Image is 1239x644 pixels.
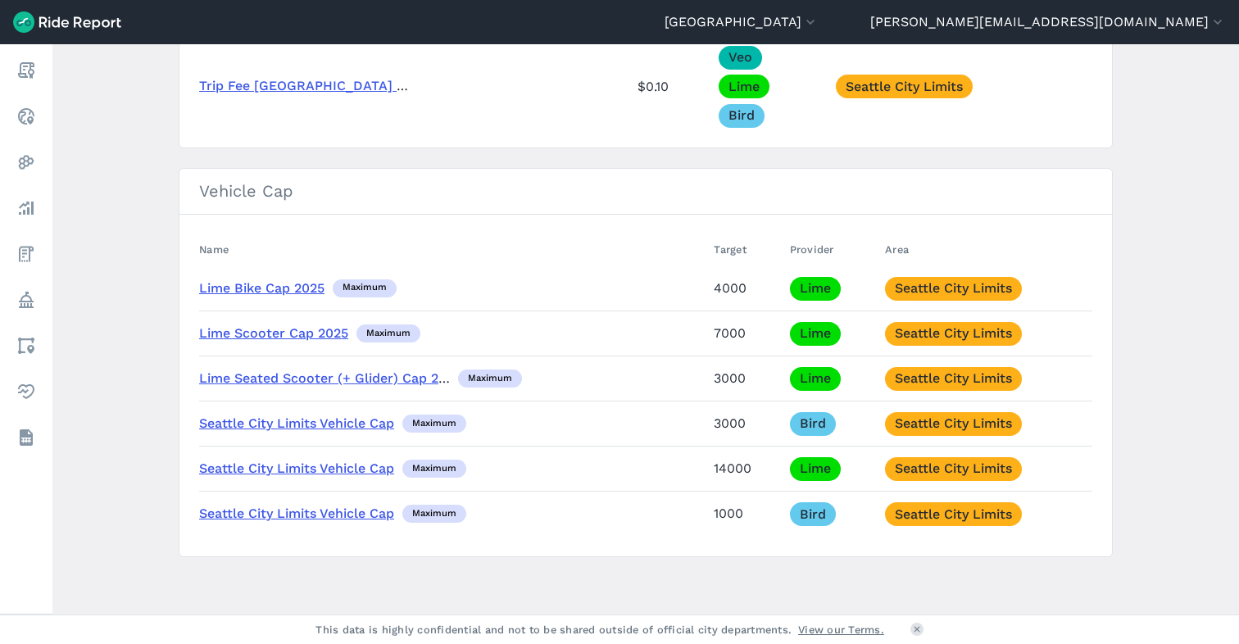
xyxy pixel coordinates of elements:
[790,502,836,526] a: Bird
[707,447,783,492] td: 14000
[885,412,1022,436] a: Seattle City Limits
[13,11,121,33] img: Ride Report
[707,401,783,447] td: 3000
[707,356,783,401] td: 3000
[790,412,836,436] a: Bird
[11,423,41,452] a: Datasets
[199,415,394,431] a: Seattle City Limits Vehicle Cap
[870,12,1226,32] button: [PERSON_NAME][EMAIL_ADDRESS][DOMAIN_NAME]
[790,367,841,391] a: Lime
[179,169,1112,215] h3: Vehicle Cap
[707,492,783,537] td: 1000
[885,367,1022,391] a: Seattle City Limits
[11,102,41,131] a: Realtime
[665,12,819,32] button: [GEOGRAPHIC_DATA]
[11,377,41,406] a: Health
[333,279,397,297] div: maximum
[402,415,466,433] div: maximum
[783,234,878,266] th: Provider
[878,234,1092,266] th: Area
[790,457,841,481] a: Lime
[11,56,41,85] a: Report
[798,622,884,637] a: View our Terms.
[707,311,783,356] td: 7000
[11,285,41,315] a: Policy
[11,193,41,223] a: Analyze
[458,370,522,388] div: maximum
[199,506,394,521] a: Seattle City Limits Vehicle Cap
[885,277,1022,301] a: Seattle City Limits
[199,460,394,476] a: Seattle City Limits Vehicle Cap
[836,75,973,98] a: Seattle City Limits
[199,234,707,266] th: Name
[11,331,41,361] a: Areas
[402,460,466,478] div: maximum
[402,505,466,523] div: maximum
[11,147,41,177] a: Heatmaps
[638,75,706,98] div: $0.10
[356,324,420,342] div: maximum
[199,370,461,386] a: Lime Seated Scooter (+ Glider) Cap 2025
[885,457,1022,481] a: Seattle City Limits
[199,78,428,93] a: Trip Fee [GEOGRAPHIC_DATA] 2024
[719,75,769,98] a: Lime
[199,325,348,341] a: Lime Scooter Cap 2025
[719,46,762,70] a: Veo
[790,322,841,346] a: Lime
[707,234,783,266] th: Target
[707,266,783,311] td: 4000
[885,502,1022,526] a: Seattle City Limits
[790,277,841,301] a: Lime
[719,104,765,128] a: Bird
[11,239,41,269] a: Fees
[885,322,1022,346] a: Seattle City Limits
[199,280,324,296] a: Lime Bike Cap 2025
